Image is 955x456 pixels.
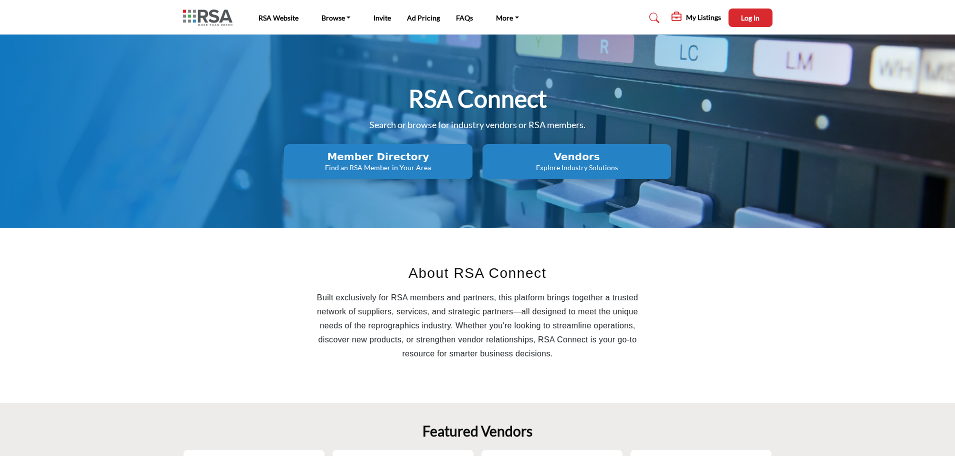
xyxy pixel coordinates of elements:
[305,263,650,284] h2: About RSA Connect
[287,163,469,173] p: Find an RSA Member in Your Area
[671,12,721,24] div: My Listings
[741,14,759,22] span: Log In
[482,144,671,179] button: Vendors Explore Industry Solutions
[369,119,585,130] span: Search or browse for industry vendors or RSA members.
[258,14,298,22] a: RSA Website
[456,14,473,22] a: FAQs
[408,83,547,114] h1: RSA Connect
[305,291,650,361] p: Built exclusively for RSA members and partners, this platform brings together a trusted network o...
[485,163,668,173] p: Explore Industry Solutions
[728,9,772,27] button: Log In
[284,144,472,179] button: Member Directory Find an RSA Member in Your Area
[485,151,668,163] h2: Vendors
[287,151,469,163] h2: Member Directory
[183,10,237,26] img: Site Logo
[407,14,440,22] a: Ad Pricing
[422,423,532,440] h2: Featured Vendors
[639,10,666,26] a: Search
[314,11,358,25] a: Browse
[489,11,526,25] a: More
[373,14,391,22] a: Invite
[686,13,721,22] h5: My Listings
